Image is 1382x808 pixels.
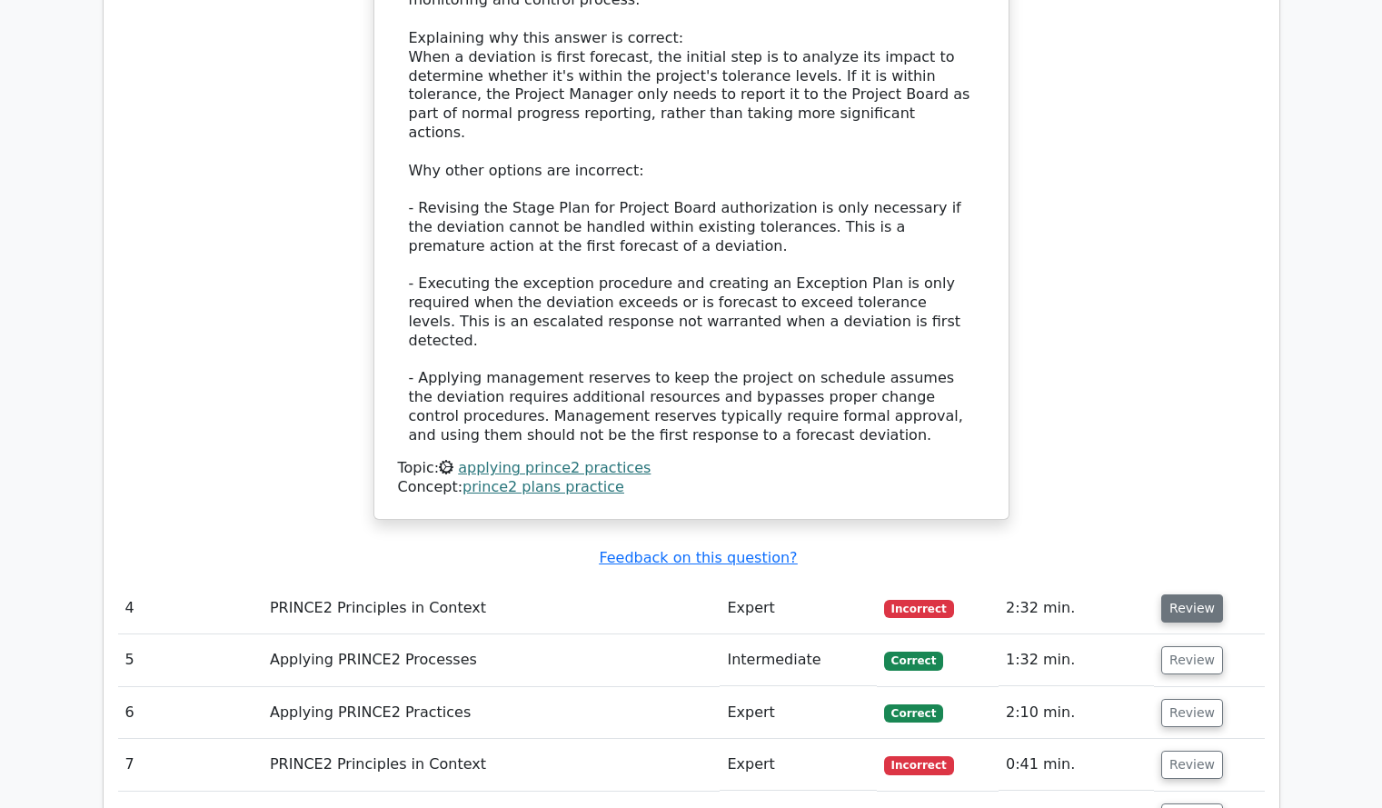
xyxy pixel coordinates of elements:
td: 7 [118,739,263,791]
span: Incorrect [884,756,954,774]
a: applying prince2 practices [458,459,651,476]
td: Applying PRINCE2 Practices [263,687,720,739]
td: 6 [118,687,263,739]
td: Expert [720,739,876,791]
td: Expert [720,583,876,634]
td: Expert [720,687,876,739]
div: Concept: [398,478,985,497]
td: 1:32 min. [999,634,1154,686]
td: PRINCE2 Principles in Context [263,583,720,634]
td: 5 [118,634,263,686]
button: Review [1161,646,1223,674]
td: 2:32 min. [999,583,1154,634]
span: Correct [884,652,943,670]
td: 4 [118,583,263,634]
a: Feedback on this question? [599,549,797,566]
a: prince2 plans practice [462,478,624,495]
span: Incorrect [884,600,954,618]
td: 0:41 min. [999,739,1154,791]
button: Review [1161,699,1223,727]
button: Review [1161,594,1223,623]
td: 2:10 min. [999,687,1154,739]
div: Topic: [398,459,985,478]
span: Correct [884,704,943,723]
td: Applying PRINCE2 Processes [263,634,720,686]
td: PRINCE2 Principles in Context [263,739,720,791]
button: Review [1161,751,1223,779]
td: Intermediate [720,634,876,686]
